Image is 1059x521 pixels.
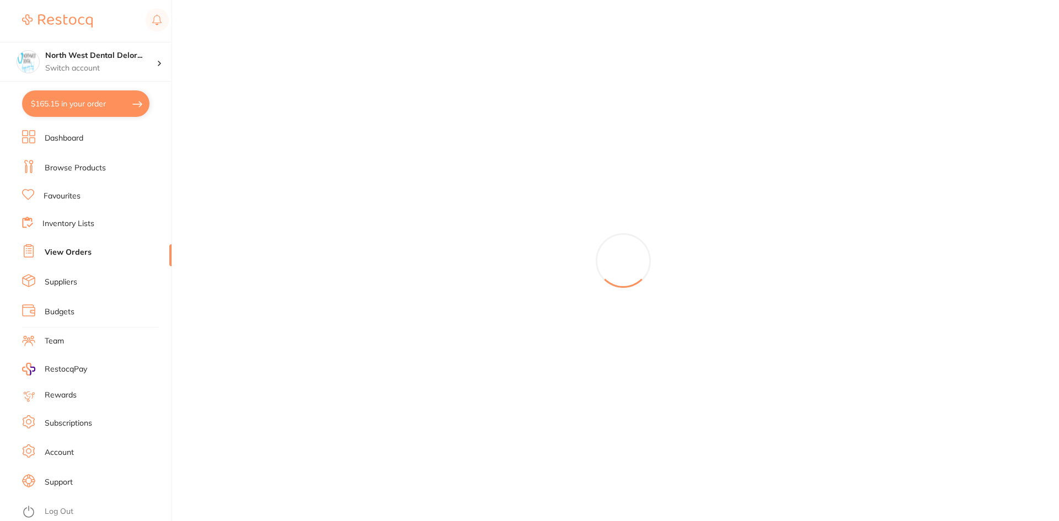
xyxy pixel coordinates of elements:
img: North West Dental Deloraine [17,51,39,73]
a: Team [45,336,64,347]
a: Favourites [44,191,81,202]
img: RestocqPay [22,363,35,375]
span: RestocqPay [45,364,87,375]
button: Log Out [22,503,168,521]
a: View Orders [45,247,92,258]
a: Restocq Logo [22,8,93,34]
a: Dashboard [45,133,83,144]
a: RestocqPay [22,363,87,375]
a: Budgets [45,307,74,318]
a: Inventory Lists [42,218,94,229]
a: Log Out [45,506,73,517]
button: $165.15 in your order [22,90,149,117]
a: Subscriptions [45,418,92,429]
a: Support [45,477,73,488]
a: Browse Products [45,163,106,174]
h4: North West Dental Deloraine [45,50,157,61]
a: Rewards [45,390,77,401]
a: Suppliers [45,277,77,288]
img: Restocq Logo [22,14,93,28]
a: Account [45,447,74,458]
p: Switch account [45,63,157,74]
